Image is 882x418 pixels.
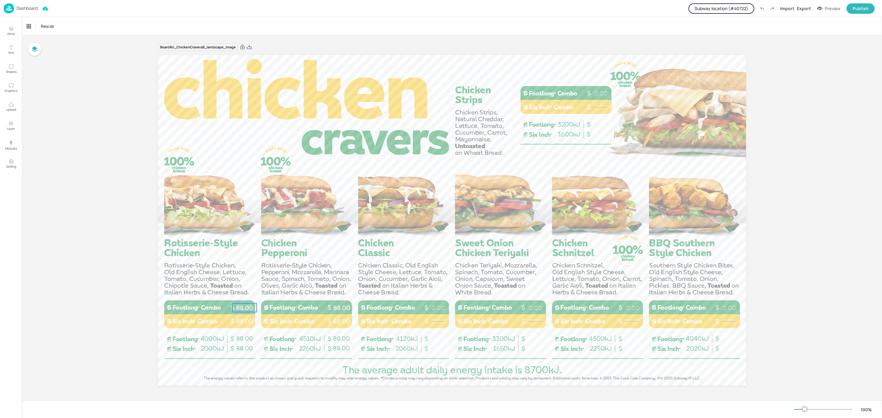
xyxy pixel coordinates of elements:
[333,345,350,352] span: 88.00
[589,103,613,111] p: 0.00
[780,5,794,12] div: Import
[4,3,14,13] img: logo-86c26b7e.jpg
[717,317,741,326] p: 0.00
[846,3,875,14] button: Publish
[17,6,38,10] p: Dashboard
[767,3,778,14] label: Redo (Ctrl + Y)
[232,317,257,326] p: 88.00
[426,304,450,312] p: 0.00
[688,3,754,14] button: Subway location (#40722)
[523,317,547,326] p: 0.00
[825,5,840,12] div: Preview
[813,4,844,13] button: Preview
[232,304,257,312] p: 88.00
[330,317,354,326] p: 88.00
[589,89,613,98] p: 0.00
[620,304,645,312] p: 0.00
[859,406,873,413] div: 100 %
[333,335,350,342] span: 88.00
[236,335,253,342] span: 88.00
[426,317,450,326] p: 0.00
[717,304,741,312] p: 0.00
[523,304,547,312] p: 0.00
[757,3,767,14] label: Undo (Ctrl + Z)
[330,304,354,312] p: 88.00
[236,345,253,352] span: 88.00
[158,43,238,51] div: Board AU_ChickenCraversB_landscape_Image
[797,5,811,12] div: Export
[853,5,869,12] div: Publish
[40,23,55,29] span: Resize
[620,317,645,326] p: 0.00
